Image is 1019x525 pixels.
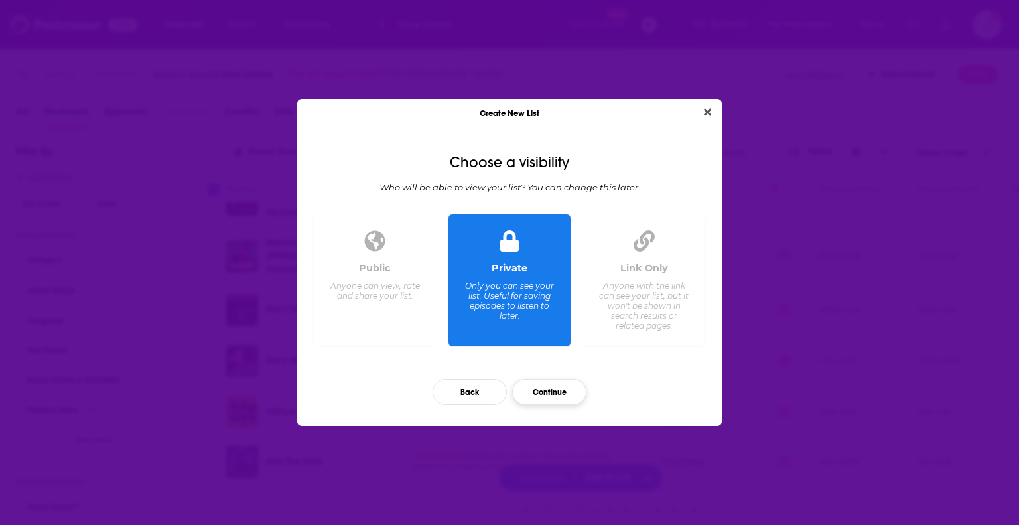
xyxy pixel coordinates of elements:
div: Only you can see your list. Useful for saving episodes to listen to later. [464,281,555,321]
button: Close [699,104,716,121]
div: Who will be able to view your list? You can change this later. [308,182,711,192]
button: Back [433,379,507,405]
div: Anyone with the link can see your list, but it won't be shown in search results or related pages. [598,281,689,331]
div: Public [359,262,391,274]
div: Create New List [297,99,722,127]
div: Link Only [620,262,668,274]
button: Continue [512,379,586,405]
div: Choose a visibility [308,154,711,171]
div: Anyone can view, rate and share your list. [330,281,421,301]
div: Private [492,262,527,274]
